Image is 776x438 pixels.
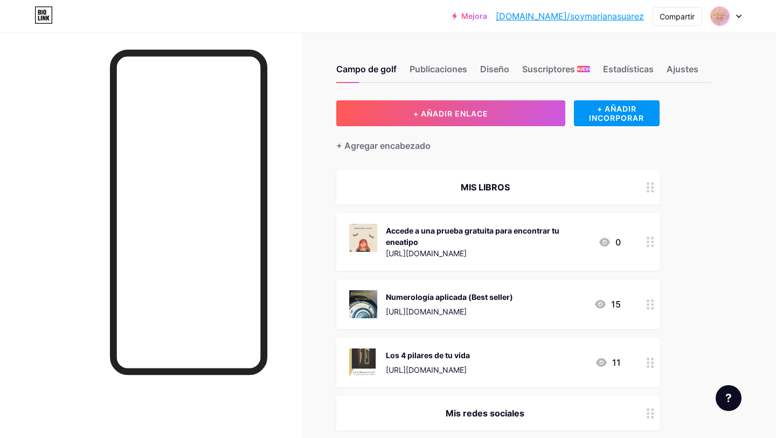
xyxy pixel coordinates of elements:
[349,348,377,377] img: Los 4 pilares de tu vida
[386,226,559,247] font: Accede a una prueba gratuita para encontrar tu eneatipo
[336,140,431,151] font: + Agregar encabezado
[336,100,565,126] button: + AÑADIR ENLACE
[576,66,592,72] font: NUEVO
[612,357,621,368] font: 11
[413,109,488,118] font: + AÑADIR ENLACE
[667,64,698,74] font: Ajustes
[349,224,377,252] img: Accede a una prueba gratuita para encontrar tu eneatipo
[461,11,487,20] font: Mejora
[386,365,467,374] font: [URL][DOMAIN_NAME]
[496,11,644,22] font: [DOMAIN_NAME]/soymarianasuarez
[496,10,644,23] a: [DOMAIN_NAME]/soymarianasuarez
[386,292,513,302] font: Numerología aplicada (Best seller)
[710,6,730,26] img: soymarianasuarez
[603,64,654,74] font: Estadísticas
[410,64,467,74] font: Publicaciones
[386,351,470,360] font: Los 4 pilares de tu vida
[522,64,575,74] font: Suscriptores
[386,249,467,258] font: [URL][DOMAIN_NAME]
[615,237,621,248] font: 0
[589,104,644,122] font: + AÑADIR INCORPORAR
[446,408,524,419] font: Mis redes sociales
[480,64,509,74] font: Diseño
[349,290,377,318] img: Numerología aplicada (Best seller)
[386,307,467,316] font: [URL][DOMAIN_NAME]
[611,299,621,310] font: 15
[336,64,397,74] font: Campo de golf
[660,12,695,21] font: Compartir
[461,182,510,193] font: MIS LIBROS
